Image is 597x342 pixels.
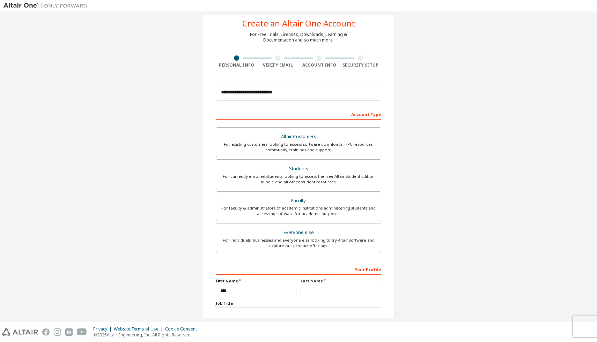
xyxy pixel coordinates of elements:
div: Account Type [216,108,381,120]
label: First Name [216,278,296,284]
img: altair_logo.svg [2,328,38,336]
div: For faculty & administrators of academic institutions administering students and accessing softwa... [220,205,377,216]
div: For Free Trials, Licenses, Downloads, Learning & Documentation and so much more. [250,32,347,43]
div: Cookie Consent [165,326,201,332]
div: Your Profile [216,264,381,275]
img: Altair One [3,2,91,9]
img: instagram.svg [54,328,61,336]
div: Faculty [220,196,377,206]
div: For individuals, businesses and everyone else looking to try Altair software and explore our prod... [220,237,377,249]
div: For currently enrolled students looking to access the free Altair Student Edition bundle and all ... [220,174,377,185]
div: Account Info [298,62,340,68]
div: Website Terms of Use [114,326,165,332]
label: Job Title [216,301,381,306]
label: Last Name [301,278,381,284]
img: linkedin.svg [65,328,73,336]
div: Personal Info [216,62,257,68]
p: © 2025 Altair Engineering, Inc. All Rights Reserved. [93,332,201,338]
div: Privacy [93,326,114,332]
div: Create an Altair One Account [242,19,355,28]
div: Altair Customers [220,132,377,142]
img: youtube.svg [77,328,87,336]
div: Everyone else [220,228,377,237]
div: Security Setup [340,62,382,68]
div: Students [220,164,377,174]
div: Verify Email [257,62,299,68]
div: For existing customers looking to access software downloads, HPC resources, community, trainings ... [220,142,377,153]
img: facebook.svg [42,328,50,336]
